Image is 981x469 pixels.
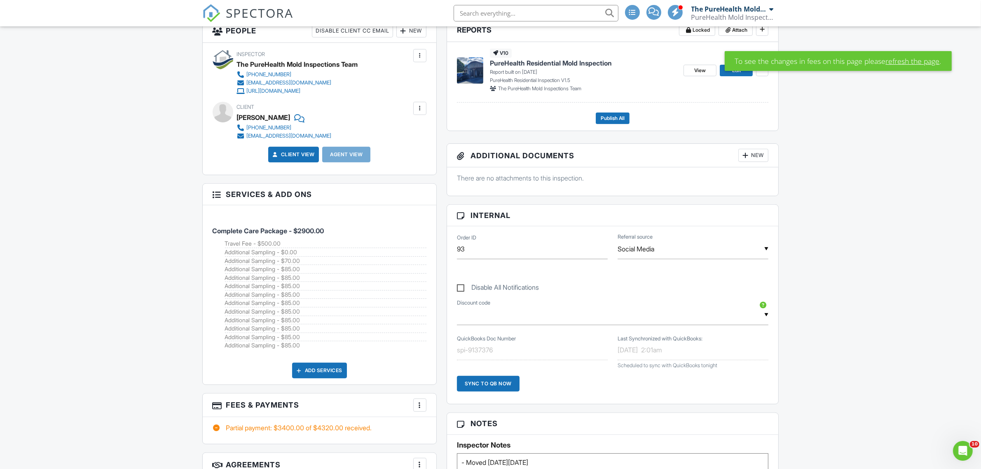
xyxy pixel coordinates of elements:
div: [PHONE_NUMBER] [247,71,292,78]
a: Client View [271,150,315,159]
div: [URL][DOMAIN_NAME] [247,88,301,94]
li: Add on: Additional Sampling [225,291,426,299]
a: SPECTORA [202,11,294,28]
li: Add on: Additional Sampling [225,282,426,291]
div: The PureHealth Mold Inspections Team [691,5,768,13]
h3: People [203,19,436,43]
a: [URL][DOMAIN_NAME] [237,87,351,95]
img: The Best Home Inspection Software - Spectora [202,4,220,22]
span: 10 [970,441,979,448]
div: Partial payment: $3400.00 of $4320.00 received. [213,423,426,432]
h3: Notes [447,413,779,434]
div: Disable Client CC Email [312,24,393,38]
div: [EMAIL_ADDRESS][DOMAIN_NAME] [247,80,332,86]
div: To see the changes in fees on this page please . [725,51,952,71]
label: Last Synchronized with QuickBooks: [618,335,702,342]
h3: Internal [447,205,779,226]
div: Add Services [292,363,347,378]
iframe: Intercom live chat [953,441,973,461]
a: [EMAIL_ADDRESS][DOMAIN_NAME] [237,79,351,87]
li: Add on: Additional Sampling [225,307,426,316]
label: QuickBooks Doc Number [457,335,516,342]
li: Add on: Additional Sampling [225,248,426,257]
div: PureHealth Mold Inspections [691,13,774,21]
label: Disable All Notifications [457,284,539,294]
span: Inspector [237,51,265,57]
a: [PHONE_NUMBER] [237,124,332,132]
li: Add on: Travel Fee [225,239,426,248]
div: [PERSON_NAME] [237,111,290,124]
li: Add on: Additional Sampling [225,324,426,333]
li: Add on: Additional Sampling [225,333,426,342]
label: Referral source [618,233,653,241]
input: Search everything... [454,5,618,21]
div: [EMAIL_ADDRESS][DOMAIN_NAME] [247,133,332,139]
div: New [396,24,426,38]
span: Complete Care Package - $2900.00 [213,227,324,235]
li: Add on: Additional Sampling [225,341,426,349]
li: Add on: Additional Sampling [225,274,426,282]
a: [EMAIL_ADDRESS][DOMAIN_NAME] [237,132,332,140]
label: Discount code [457,299,490,307]
span: SPECTORA [226,4,294,21]
label: Order ID [457,234,476,242]
li: Service: Complete Care Package [213,211,426,356]
a: refresh the page [886,56,940,66]
h5: Inspector Notes [457,441,769,449]
span: Scheduled to sync with QuickBooks tonight [618,362,717,368]
li: Add on: Additional Sampling [225,257,426,265]
h3: Fees & Payments [203,394,436,417]
p: There are no attachments to this inspection. [457,174,769,183]
div: Sync to QB Now [457,376,520,392]
div: New [738,149,768,162]
span: Client [237,104,255,110]
h3: Additional Documents [447,144,779,167]
h3: Services & Add ons [203,184,436,205]
li: Add on: Additional Sampling [225,265,426,274]
a: [PHONE_NUMBER] [237,70,351,79]
li: Add on: Additional Sampling [225,299,426,307]
li: Add on: Additional Sampling [225,316,426,325]
div: [PHONE_NUMBER] [247,124,292,131]
div: The PureHealth Mold Inspections Team [237,58,358,70]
